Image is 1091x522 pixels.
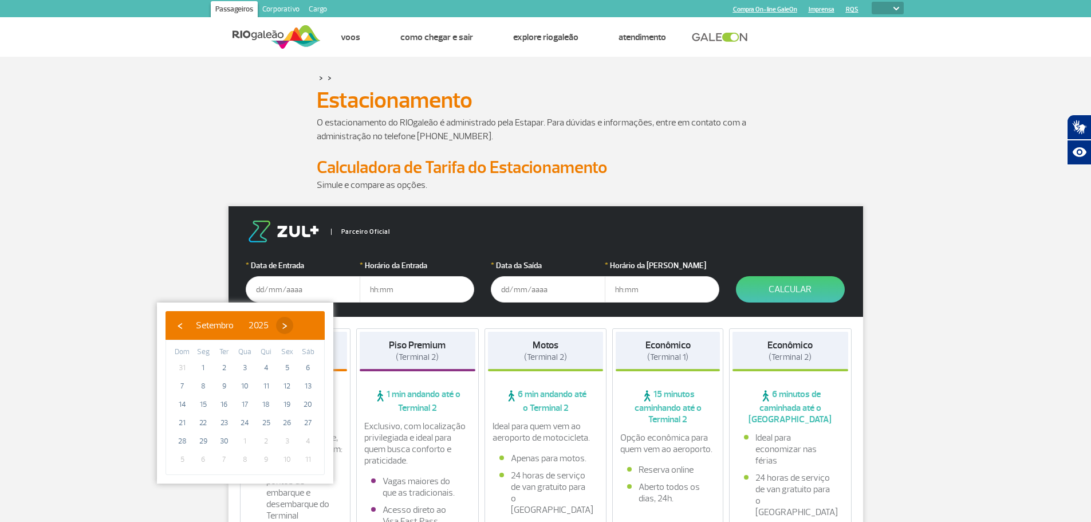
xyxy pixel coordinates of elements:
span: 20 [299,395,317,414]
h1: Estacionamento [317,91,775,110]
p: Opção econômica para quem vem ao aeroporto. [620,432,715,455]
li: Apenas para motos. [499,453,592,464]
label: Data de Entrada [246,260,360,272]
a: > [328,71,332,84]
p: O estacionamento do RIOgaleão é administrado pela Estapar. Para dúvidas e informações, entre em c... [317,116,775,143]
span: 2 [215,359,233,377]
li: Aberto todos os dias, 24h. [627,481,708,504]
th: weekday [193,346,214,359]
span: 12 [278,377,296,395]
li: Fácil acesso aos pontos de embarque e desembarque do Terminal [255,464,336,521]
span: 5 [173,450,191,469]
label: Horário da [PERSON_NAME] [605,260,719,272]
button: Abrir recursos assistivos. [1067,140,1091,165]
a: Compra On-line GaleOn [733,6,797,13]
span: 31 [173,359,191,377]
span: 1 [236,432,254,450]
span: (Terminal 2) [396,352,439,363]
span: 10 [236,377,254,395]
strong: Econômico [767,339,813,351]
p: Exclusivo, com localização privilegiada e ideal para quem busca conforto e praticidade. [364,421,471,466]
span: Setembro [196,320,234,331]
img: logo-zul.png [246,221,321,242]
input: dd/mm/aaaa [491,276,605,303]
label: Data da Saída [491,260,605,272]
span: 29 [194,432,212,450]
span: 2 [257,432,275,450]
span: 3 [278,432,296,450]
strong: Econômico [645,339,691,351]
span: 13 [299,377,317,395]
a: Explore RIOgaleão [513,32,578,43]
button: ‹ [171,317,188,334]
span: 25 [257,414,275,432]
a: Cargo [304,1,332,19]
span: 22 [194,414,212,432]
a: > [319,71,323,84]
label: Horário da Entrada [360,260,474,272]
span: (Terminal 2) [524,352,567,363]
span: 11 [257,377,275,395]
span: 9 [215,377,233,395]
li: Vagas maiores do que as tradicionais. [371,476,464,499]
span: 4 [257,359,275,377]
input: dd/mm/aaaa [246,276,360,303]
span: (Terminal 1) [647,352,688,363]
button: › [276,317,293,334]
span: 16 [215,395,233,414]
a: Atendimento [619,32,666,43]
a: Passageiros [211,1,258,19]
span: 9 [257,450,275,469]
span: 15 [194,395,212,414]
span: 5 [278,359,296,377]
li: 24 horas de serviço de van gratuito para o [GEOGRAPHIC_DATA] [499,470,592,516]
span: 19 [278,395,296,414]
a: Imprensa [809,6,834,13]
span: 4 [299,432,317,450]
span: 6 min andando até o Terminal 2 [488,388,604,414]
span: 8 [194,377,212,395]
th: weekday [277,346,298,359]
span: 6 [299,359,317,377]
span: 30 [215,432,233,450]
button: Setembro [188,317,241,334]
input: hh:mm [360,276,474,303]
a: Voos [341,32,360,43]
strong: Motos [533,339,558,351]
p: Simule e compare as opções. [317,178,775,192]
th: weekday [172,346,193,359]
bs-datepicker-navigation-view: ​ ​ ​ [171,318,293,329]
bs-datepicker-container: calendar [157,303,333,484]
span: 7 [215,450,233,469]
th: weekday [255,346,277,359]
span: Parceiro Oficial [331,229,390,235]
th: weekday [235,346,256,359]
span: 8 [236,450,254,469]
span: 23 [215,414,233,432]
a: RQS [846,6,858,13]
span: 14 [173,395,191,414]
span: 10 [278,450,296,469]
span: 11 [299,450,317,469]
a: Como chegar e sair [400,32,473,43]
span: 18 [257,395,275,414]
span: 3 [236,359,254,377]
span: 15 minutos caminhando até o Terminal 2 [616,388,720,425]
span: 1 min andando até o Terminal 2 [360,388,475,414]
span: 21 [173,414,191,432]
span: 17 [236,395,254,414]
span: 2025 [249,320,269,331]
span: 6 minutos de caminhada até o [GEOGRAPHIC_DATA] [732,388,848,425]
span: 24 [236,414,254,432]
li: Ideal para economizar nas férias [744,432,837,466]
span: 1 [194,359,212,377]
span: 27 [299,414,317,432]
span: 28 [173,432,191,450]
button: Calcular [736,276,845,303]
span: 26 [278,414,296,432]
h2: Calculadora de Tarifa do Estacionamento [317,157,775,178]
div: Plugin de acessibilidade da Hand Talk. [1067,115,1091,165]
strong: Piso Premium [389,339,446,351]
span: (Terminal 2) [769,352,812,363]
